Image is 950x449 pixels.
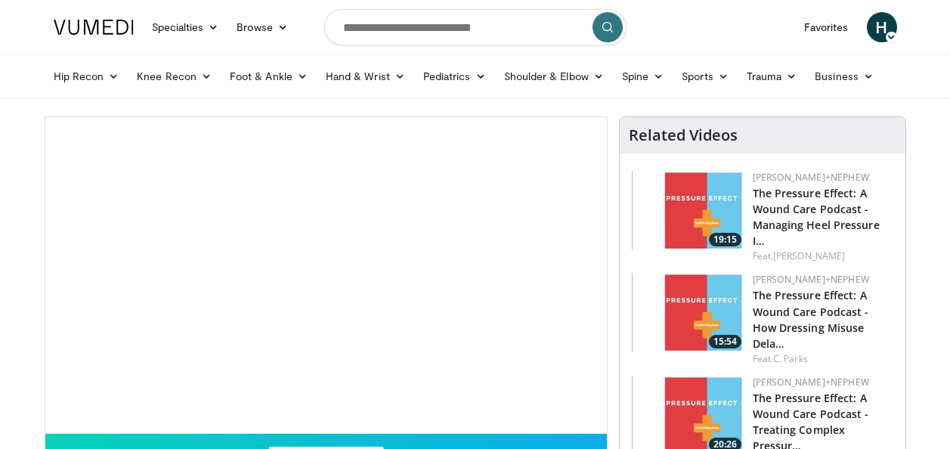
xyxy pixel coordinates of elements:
a: 15:54 [632,273,745,352]
a: [PERSON_NAME]+Nephew [753,376,869,389]
a: Hip Recon [45,61,128,91]
a: Spine [613,61,673,91]
a: 19:15 [632,171,745,250]
a: Knee Recon [128,61,221,91]
h4: Related Videos [629,126,738,144]
a: Shoulder & Elbow [495,61,613,91]
span: 15:54 [709,335,741,348]
a: Foot & Ankle [221,61,317,91]
a: The Pressure Effect: A Wound Care Podcast - How Dressing Misuse Dela… [753,288,869,350]
a: Trauma [738,61,806,91]
a: Pediatrics [414,61,495,91]
input: Search topics, interventions [324,9,627,45]
a: H [867,12,897,42]
img: 61e02083-5525-4adc-9284-c4ef5d0bd3c4.150x105_q85_crop-smart_upscale.jpg [632,273,745,352]
a: [PERSON_NAME] [773,249,845,262]
a: Browse [227,12,297,42]
div: Feat. [753,249,893,263]
a: Sports [673,61,738,91]
a: Business [806,61,883,91]
a: [PERSON_NAME]+Nephew [753,171,869,184]
div: Feat. [753,352,893,366]
a: Specialties [143,12,228,42]
a: C. Parks [773,352,808,365]
a: The Pressure Effect: A Wound Care Podcast - Managing Heel Pressure I… [753,186,880,248]
a: Favorites [795,12,858,42]
a: [PERSON_NAME]+Nephew [753,273,869,286]
a: Hand & Wrist [317,61,414,91]
video-js: Video Player [45,117,607,434]
span: 19:15 [709,233,741,246]
img: VuMedi Logo [54,20,134,35]
img: 60a7b2e5-50df-40c4-868a-521487974819.150x105_q85_crop-smart_upscale.jpg [632,171,745,250]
